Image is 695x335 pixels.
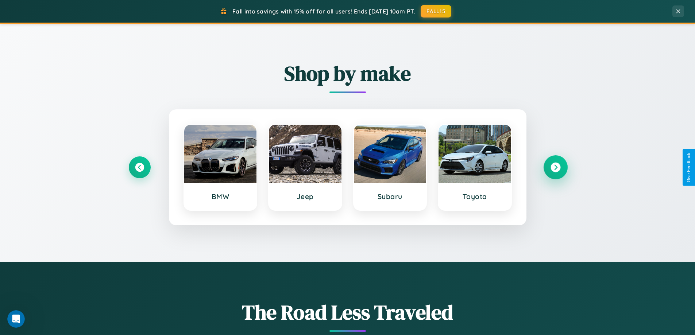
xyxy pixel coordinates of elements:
[232,8,415,15] span: Fall into savings with 15% off for all users! Ends [DATE] 10am PT.
[7,310,25,328] iframe: Intercom live chat
[446,192,504,201] h3: Toyota
[686,153,691,182] div: Give Feedback
[129,298,567,326] h1: The Road Less Traveled
[276,192,334,201] h3: Jeep
[421,5,451,17] button: FALL15
[129,59,567,87] h2: Shop by make
[361,192,419,201] h3: Subaru
[192,192,250,201] h3: BMW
